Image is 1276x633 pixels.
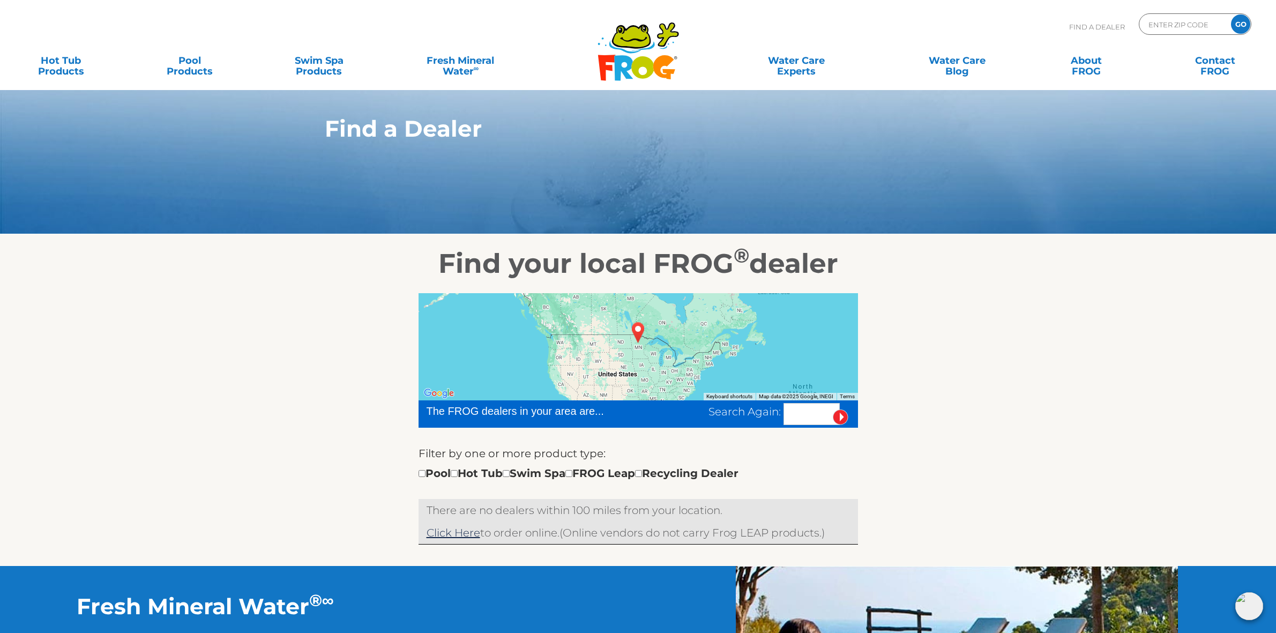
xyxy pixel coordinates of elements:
p: There are no dealers within 100 miles from your location. [427,502,850,519]
img: openIcon [1235,592,1263,620]
a: Swim SpaProducts [269,50,369,71]
span: to order online. [427,526,559,539]
sup: ∞ [474,64,479,72]
div: USA [626,318,651,347]
a: AboutFROG [1036,50,1136,71]
img: Google [421,386,457,400]
a: Water CareBlog [907,50,1007,71]
sup: ® [309,590,322,610]
h1: Find a Dealer [325,116,902,142]
button: Keyboard shortcuts [706,393,752,400]
div: The FROG dealers in your area are... [427,403,643,419]
sup: ∞ [322,590,334,610]
span: Map data ©2025 Google, INEGI [759,393,833,399]
a: Fresh MineralWater∞ [398,50,523,71]
a: Click Here [427,526,480,539]
h2: Fresh Mineral Water [77,593,562,620]
input: Zip Code Form [1147,17,1220,32]
a: Hot TubProducts [11,50,111,71]
a: Terms [840,393,855,399]
a: Open this area in Google Maps (opens a new window) [421,386,457,400]
label: Filter by one or more product type: [419,445,606,462]
div: Pool Hot Tub Swim Spa FROG Leap Recycling Dealer [419,465,738,482]
input: Submit [833,409,848,425]
h2: Find your local FROG dealer [309,248,968,280]
input: GO [1231,14,1250,34]
span: Search Again: [708,405,781,418]
a: Water CareExperts [715,50,878,71]
p: Find A Dealer [1069,13,1125,40]
sup: ® [734,243,749,267]
a: PoolProducts [140,50,240,71]
p: (Online vendors do not carry Frog LEAP products.) [427,524,850,541]
a: ContactFROG [1165,50,1265,71]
